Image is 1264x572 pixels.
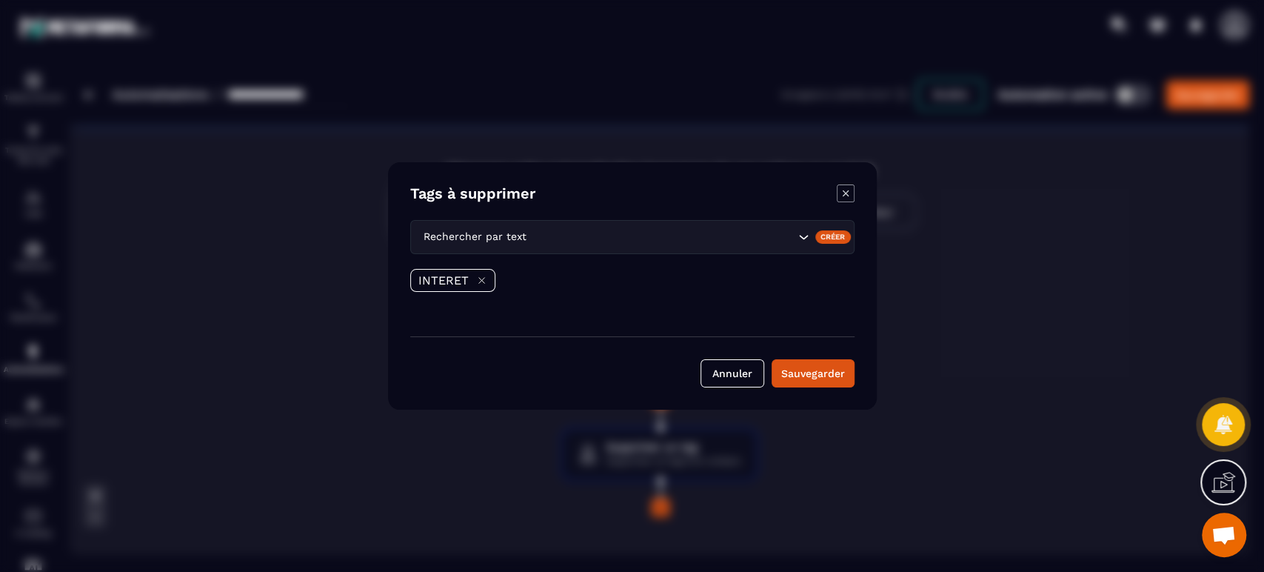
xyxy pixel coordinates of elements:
h4: Tags à supprimer [410,184,535,205]
button: Annuler [700,359,764,388]
div: Search for option [410,220,855,254]
p: INTERET [418,273,469,287]
button: Sauvegarder [772,359,855,388]
div: Ouvrir le chat [1202,513,1246,557]
input: Search for option [529,229,795,245]
div: Créer [815,230,851,244]
span: Rechercher par text [420,229,529,245]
